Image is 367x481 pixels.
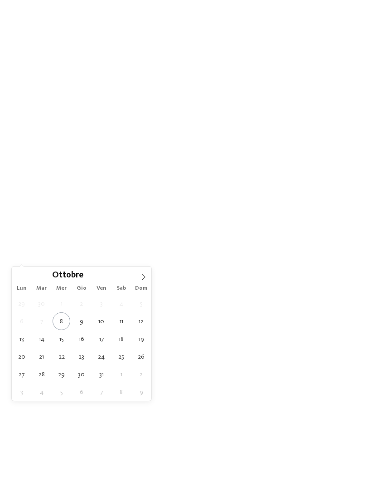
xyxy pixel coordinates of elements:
[111,286,131,292] span: Sab
[112,365,130,383] span: Novembre 1, 2025
[13,348,30,365] span: Ottobre 20, 2025
[169,383,280,390] strong: hotel sulle piste da sci per bambini
[290,302,331,310] span: Ricordi d’infanzia
[74,238,100,245] span: Partenza
[33,383,50,401] span: Novembre 4, 2025
[92,286,111,292] span: Ven
[13,383,30,401] span: Novembre 3, 2025
[92,383,110,401] span: Novembre 7, 2025
[32,286,52,292] span: Mar
[23,238,49,245] span: Arrivo
[344,17,358,24] span: Menu
[72,348,90,365] span: Ottobre 23, 2025
[92,365,110,383] span: Ottobre 31, 2025
[212,297,239,305] span: Da scoprire
[132,312,150,330] span: Ottobre 12, 2025
[33,365,50,383] span: Ottobre 28, 2025
[307,233,355,249] a: trova l’hotel
[132,365,150,383] span: Novembre 2, 2025
[132,348,150,365] span: Ottobre 26, 2025
[92,348,110,365] span: Ottobre 24, 2025
[132,330,150,348] span: Ottobre 19, 2025
[83,270,113,280] input: Year
[52,286,72,292] span: Mer
[72,383,90,401] span: Novembre 6, 2025
[13,312,30,330] span: Ottobre 6, 2025
[92,330,110,348] span: Ottobre 17, 2025
[33,312,50,330] span: Ottobre 7, 2025
[13,295,30,312] span: Settembre 29, 2025
[272,275,349,319] a: Hotel sulle piste da sci per bambini: divertimento senza confini A contatto con la natura Ricordi...
[132,295,150,312] span: Ottobre 5, 2025
[131,286,151,292] span: Dom
[26,332,341,365] span: Dov’è che si va? Nel nostro hotel sulle piste da sci per bambini!
[92,312,110,330] span: Ottobre 10, 2025
[52,272,83,280] span: Ottobre
[274,284,347,302] span: A contatto con la natura
[53,330,70,348] span: Ottobre 15, 2025
[12,286,32,292] span: Lun
[72,286,92,292] span: Gio
[126,238,151,245] span: Regione
[112,295,130,312] span: Ottobre 4, 2025
[53,348,70,365] span: Ottobre 22, 2025
[53,383,70,401] span: Novembre 5, 2025
[72,330,90,348] span: Ottobre 16, 2025
[112,312,130,330] span: Ottobre 11, 2025
[53,312,70,330] span: Ottobre 8, 2025
[187,275,265,319] a: Hotel sulle piste da sci per bambini: divertimento senza confini [GEOGRAPHIC_DATA] Da scoprire
[92,295,110,312] span: Ottobre 3, 2025
[33,348,50,365] span: Ottobre 21, 2025
[112,330,130,348] span: Ottobre 18, 2025
[322,9,367,32] img: Familienhotels Südtirol
[72,295,90,312] span: Ottobre 2, 2025
[18,372,349,453] p: Per molte famiglie l'[GEOGRAPHIC_DATA] è la prima scelta quando pensano a una e per ovvie ragioni...
[33,330,50,348] span: Ottobre 14, 2025
[53,365,70,383] span: Ottobre 29, 2025
[72,312,90,330] span: Ottobre 9, 2025
[112,348,130,365] span: Ottobre 25, 2025
[72,365,90,383] span: Ottobre 30, 2025
[13,330,30,348] span: Ottobre 13, 2025
[112,383,130,401] span: Novembre 8, 2025
[195,288,257,297] span: [GEOGRAPHIC_DATA]
[232,238,274,245] span: Family Experiences
[13,365,30,383] span: Ottobre 27, 2025
[53,295,70,312] span: Ottobre 1, 2025
[176,238,207,245] span: I miei desideri
[33,295,50,312] span: Settembre 30, 2025
[132,383,150,401] span: Novembre 9, 2025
